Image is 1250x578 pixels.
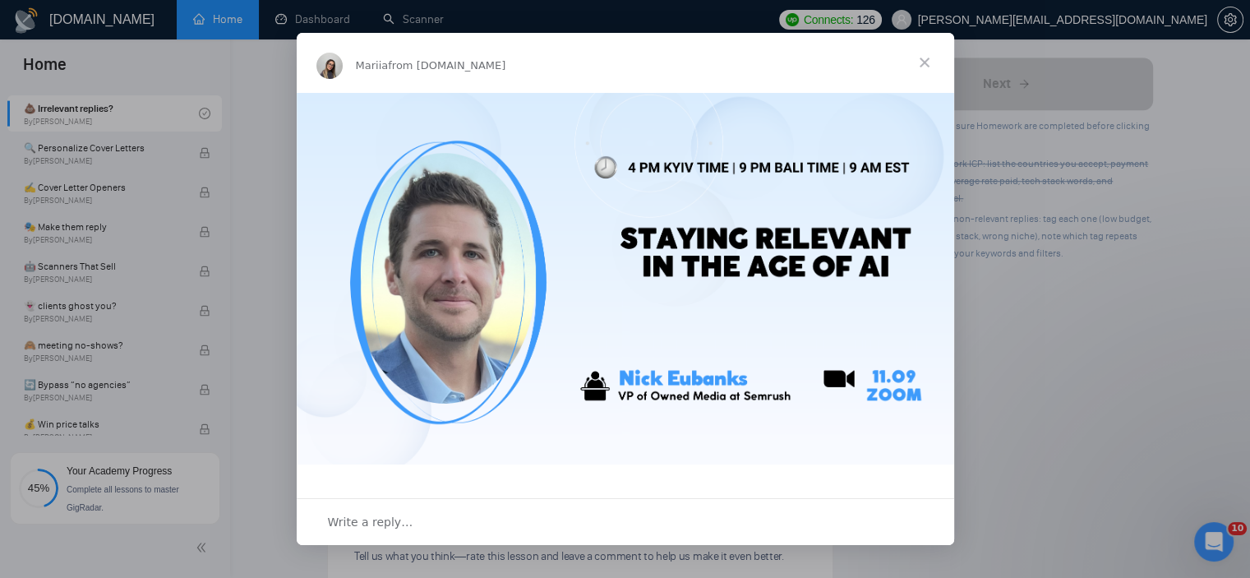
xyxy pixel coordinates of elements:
img: Profile image for Mariia [316,53,343,79]
span: Mariia [356,59,389,72]
div: Open conversation and reply [297,498,954,545]
span: Close [895,33,954,92]
span: from [DOMAIN_NAME] [388,59,505,72]
span: Write a reply… [328,511,413,533]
